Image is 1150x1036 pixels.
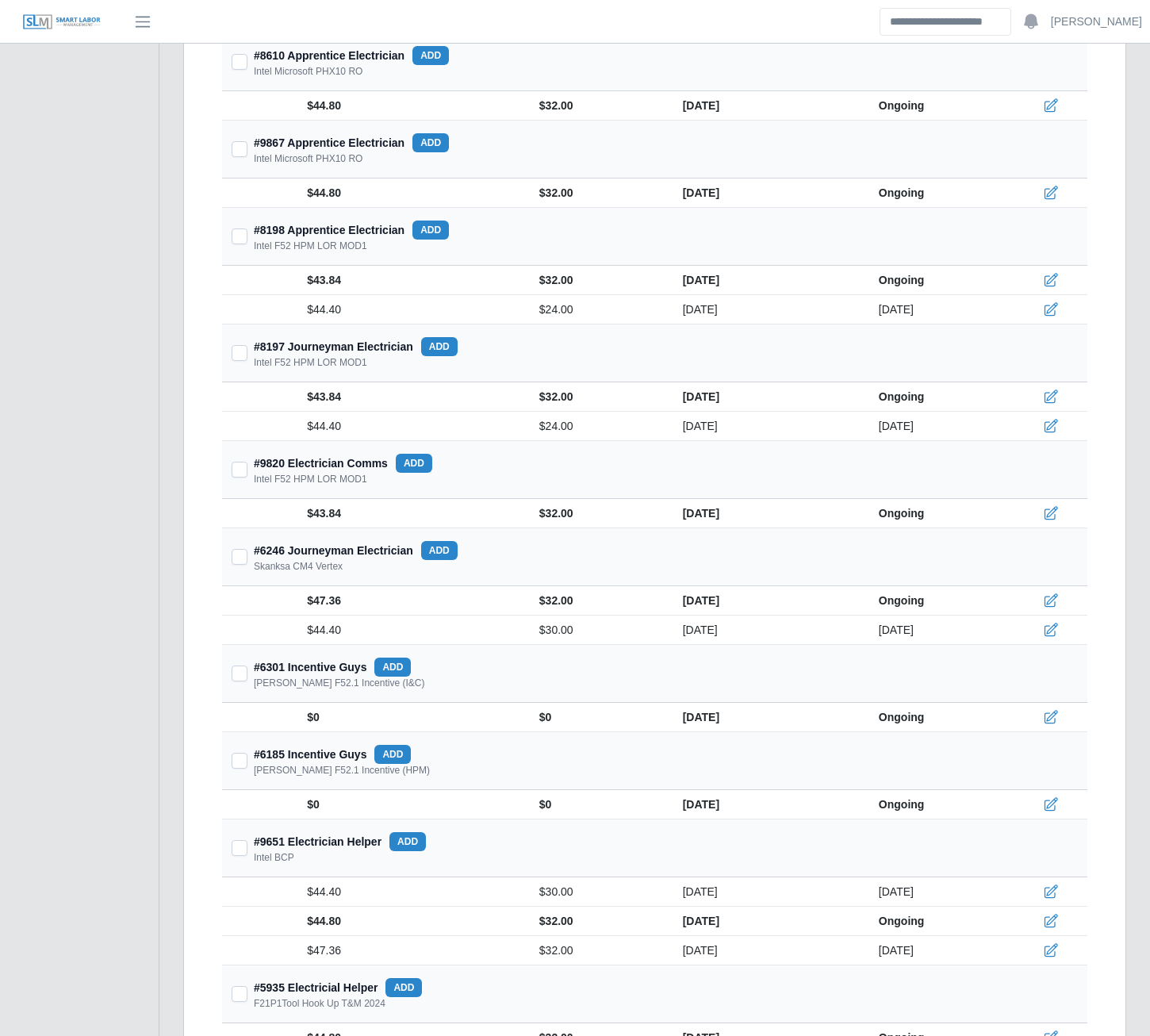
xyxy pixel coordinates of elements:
div: #6301 Incentive Guys [254,658,411,677]
td: $32.00 [527,91,670,121]
button: add [396,454,432,473]
td: $0 [297,703,527,732]
div: Skanksa CM4 Vertex [254,560,343,573]
td: $44.80 [297,907,527,936]
td: $32.00 [527,266,670,295]
td: Ongoing [866,790,1012,819]
td: $32.00 [527,382,670,412]
button: add [374,745,411,764]
div: F21P1Tool Hook Up T&M 2024 [254,997,385,1010]
td: Ongoing [866,91,1012,121]
td: [DATE] [670,91,866,121]
td: [DATE] [670,412,866,441]
td: [DATE] [866,616,1012,645]
button: add [389,832,426,851]
td: Ongoing [866,499,1012,528]
td: $0 [297,790,527,819]
td: $43.84 [297,499,527,528]
td: [DATE] [866,877,1012,907]
button: add [374,658,411,677]
td: $44.40 [297,295,527,324]
td: Ongoing [866,703,1012,732]
div: #8198 Apprentice Electrician [254,221,449,240]
div: Intel F52 HPM LOR MOD1 [254,356,367,369]
div: #5935 Electricial Helper [254,978,422,997]
td: $32.00 [527,586,670,616]
td: [DATE] [670,790,866,819]
a: [PERSON_NAME] [1051,13,1142,30]
input: Search [880,8,1011,36]
td: [DATE] [866,412,1012,441]
td: $0 [527,790,670,819]
td: $43.84 [297,382,527,412]
div: #9867 Apprentice Electrician [254,133,449,152]
td: [DATE] [866,295,1012,324]
td: Ongoing [866,178,1012,208]
td: Ongoing [866,266,1012,295]
td: [DATE] [670,586,866,616]
td: $32.00 [527,499,670,528]
td: $44.80 [297,91,527,121]
td: $0 [527,703,670,732]
div: #9820 Electrician Comms [254,454,432,473]
div: #6185 Incentive Guys [254,745,411,764]
td: $43.84 [297,266,527,295]
td: [DATE] [670,499,866,528]
td: $47.36 [297,586,527,616]
button: add [421,337,458,356]
td: [DATE] [670,178,866,208]
td: [DATE] [670,936,866,965]
td: $30.00 [527,877,670,907]
div: #9651 Electrician Helper [254,832,426,851]
button: add [412,221,449,240]
td: [DATE] [670,295,866,324]
div: Intel Microsoft PHX10 RO [254,65,362,78]
button: add [385,978,422,997]
td: Ongoing [866,382,1012,412]
td: $44.40 [297,412,527,441]
div: #6246 Journeyman Electrician [254,541,458,560]
td: $24.00 [527,295,670,324]
div: [PERSON_NAME] F52.1 Incentive (HPM) [254,764,430,777]
button: add [412,46,449,65]
td: $44.80 [297,178,527,208]
button: add [412,133,449,152]
td: Ongoing [866,586,1012,616]
td: [DATE] [866,936,1012,965]
td: $30.00 [527,616,670,645]
td: [DATE] [670,877,866,907]
td: $32.00 [527,936,670,965]
div: Intel F52 HPM LOR MOD1 [254,240,367,252]
td: $44.40 [297,877,527,907]
button: add [421,541,458,560]
td: [DATE] [670,382,866,412]
td: $24.00 [527,412,670,441]
td: [DATE] [670,703,866,732]
div: #8610 Apprentice Electrician [254,46,449,65]
div: Intel BCP [254,851,294,864]
div: #8197 Journeyman Electrician [254,337,458,356]
td: $32.00 [527,178,670,208]
div: [PERSON_NAME] F52.1 Incentive (I&C) [254,677,424,689]
img: SLM Logo [22,13,102,31]
div: Intel Microsoft PHX10 RO [254,152,362,165]
td: [DATE] [670,266,866,295]
div: Intel F52 HPM LOR MOD1 [254,473,367,485]
td: $47.36 [297,936,527,965]
td: [DATE] [670,616,866,645]
td: $32.00 [527,907,670,936]
td: Ongoing [866,907,1012,936]
td: $44.40 [297,616,527,645]
td: [DATE] [670,907,866,936]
